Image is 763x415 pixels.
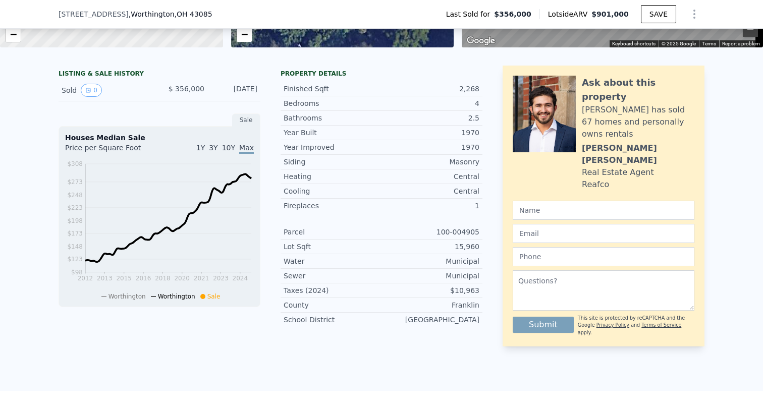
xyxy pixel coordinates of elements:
[209,144,217,152] span: 3Y
[446,9,495,19] span: Last Sold for
[381,300,479,310] div: Franklin
[582,179,609,191] div: Reafco
[281,70,482,78] div: Property details
[582,166,654,179] div: Real Estate Agent
[641,5,676,23] button: SAVE
[284,186,381,196] div: Cooling
[513,201,694,220] input: Name
[582,76,694,104] div: Ask about this property
[155,275,171,282] tspan: 2018
[381,157,479,167] div: Masonry
[222,144,235,152] span: 10Y
[67,204,83,211] tspan: $223
[381,271,479,281] div: Municipal
[284,285,381,295] div: Taxes (2024)
[641,322,681,328] a: Terms of Service
[71,269,83,276] tspan: $98
[513,317,574,333] button: Submit
[684,4,704,24] button: Show Options
[78,275,93,282] tspan: 2012
[196,144,205,152] span: 1Y
[722,41,760,46] a: Report a problem
[381,84,479,94] div: 2,268
[582,142,694,166] div: [PERSON_NAME] [PERSON_NAME]
[6,27,21,42] a: Zoom out
[702,41,716,46] a: Terms (opens in new tab)
[381,128,479,138] div: 1970
[213,275,229,282] tspan: 2023
[194,275,209,282] tspan: 2021
[65,133,254,143] div: Houses Median Sale
[284,256,381,266] div: Water
[284,84,381,94] div: Finished Sqft
[129,9,212,19] span: , Worthington
[81,84,102,97] button: View historical data
[284,201,381,211] div: Fireplaces
[241,28,247,40] span: −
[207,293,221,300] span: Sale
[284,98,381,108] div: Bedrooms
[67,160,83,167] tspan: $308
[62,84,151,97] div: Sold
[67,217,83,224] tspan: $198
[381,227,479,237] div: 100-004905
[284,300,381,310] div: County
[174,275,190,282] tspan: 2020
[381,142,479,152] div: 1970
[381,113,479,123] div: 2.5
[175,10,212,18] span: , OH 43085
[612,40,656,47] button: Keyboard shortcuts
[578,315,694,336] div: This site is protected by reCAPTCHA and the Google and apply.
[381,98,479,108] div: 4
[284,315,381,325] div: School District
[284,227,381,237] div: Parcel
[381,242,479,252] div: 15,960
[662,41,696,46] span: © 2025 Google
[59,70,260,80] div: LISTING & SALE HISTORY
[65,143,159,159] div: Price per Square Foot
[464,34,498,47] a: Open this area in Google Maps (opens a new window)
[67,243,83,250] tspan: $148
[116,275,132,282] tspan: 2015
[381,256,479,266] div: Municipal
[381,171,479,182] div: Central
[381,186,479,196] div: Central
[284,157,381,167] div: Siding
[239,144,254,154] span: Max
[513,224,694,243] input: Email
[67,179,83,186] tspan: $273
[232,113,260,127] div: Sale
[284,271,381,281] div: Sewer
[284,142,381,152] div: Year Improved
[494,9,531,19] span: $356,000
[582,104,694,140] div: [PERSON_NAME] has sold 67 homes and personally owns rentals
[67,230,83,237] tspan: $173
[169,85,204,93] span: $ 356,000
[237,27,252,42] a: Zoom out
[381,285,479,295] div: $10,963
[158,293,195,300] span: Worthington
[108,293,146,300] span: Worthington
[284,113,381,123] div: Bathrooms
[464,34,498,47] img: Google
[10,28,17,40] span: −
[743,22,758,37] button: Zoom out
[97,275,113,282] tspan: 2013
[67,192,83,199] tspan: $248
[548,9,591,19] span: Lotside ARV
[596,322,629,328] a: Privacy Policy
[212,84,257,97] div: [DATE]
[67,256,83,263] tspan: $123
[284,242,381,252] div: Lot Sqft
[284,128,381,138] div: Year Built
[381,315,479,325] div: [GEOGRAPHIC_DATA]
[284,171,381,182] div: Heating
[591,10,629,18] span: $901,000
[59,9,129,19] span: [STREET_ADDRESS]
[136,275,151,282] tspan: 2016
[233,275,248,282] tspan: 2024
[381,201,479,211] div: 1
[513,247,694,266] input: Phone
